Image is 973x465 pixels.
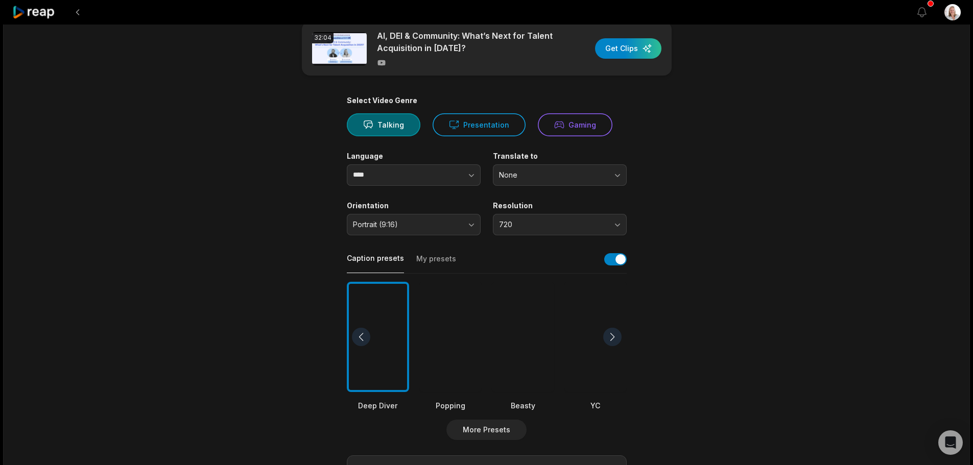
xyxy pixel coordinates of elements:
[416,254,456,273] button: My presets
[347,113,420,136] button: Talking
[492,400,554,411] div: Beasty
[347,400,409,411] div: Deep Diver
[347,214,481,235] button: Portrait (9:16)
[347,96,627,105] div: Select Video Genre
[499,170,606,180] span: None
[499,220,606,229] span: 720
[446,420,527,440] button: More Presets
[419,400,482,411] div: Popping
[312,32,334,43] div: 32:04
[347,201,481,210] label: Orientation
[353,220,460,229] span: Portrait (9:16)
[938,430,963,455] div: Open Intercom Messenger
[493,214,627,235] button: 720
[493,164,627,186] button: None
[347,253,404,273] button: Caption presets
[493,201,627,210] label: Resolution
[538,113,612,136] button: Gaming
[564,400,627,411] div: YC
[433,113,526,136] button: Presentation
[377,30,553,54] p: AI, DEI & Community: What’s Next for Talent Acquisition in [DATE]?
[347,152,481,161] label: Language
[595,38,661,59] button: Get Clips
[493,152,627,161] label: Translate to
